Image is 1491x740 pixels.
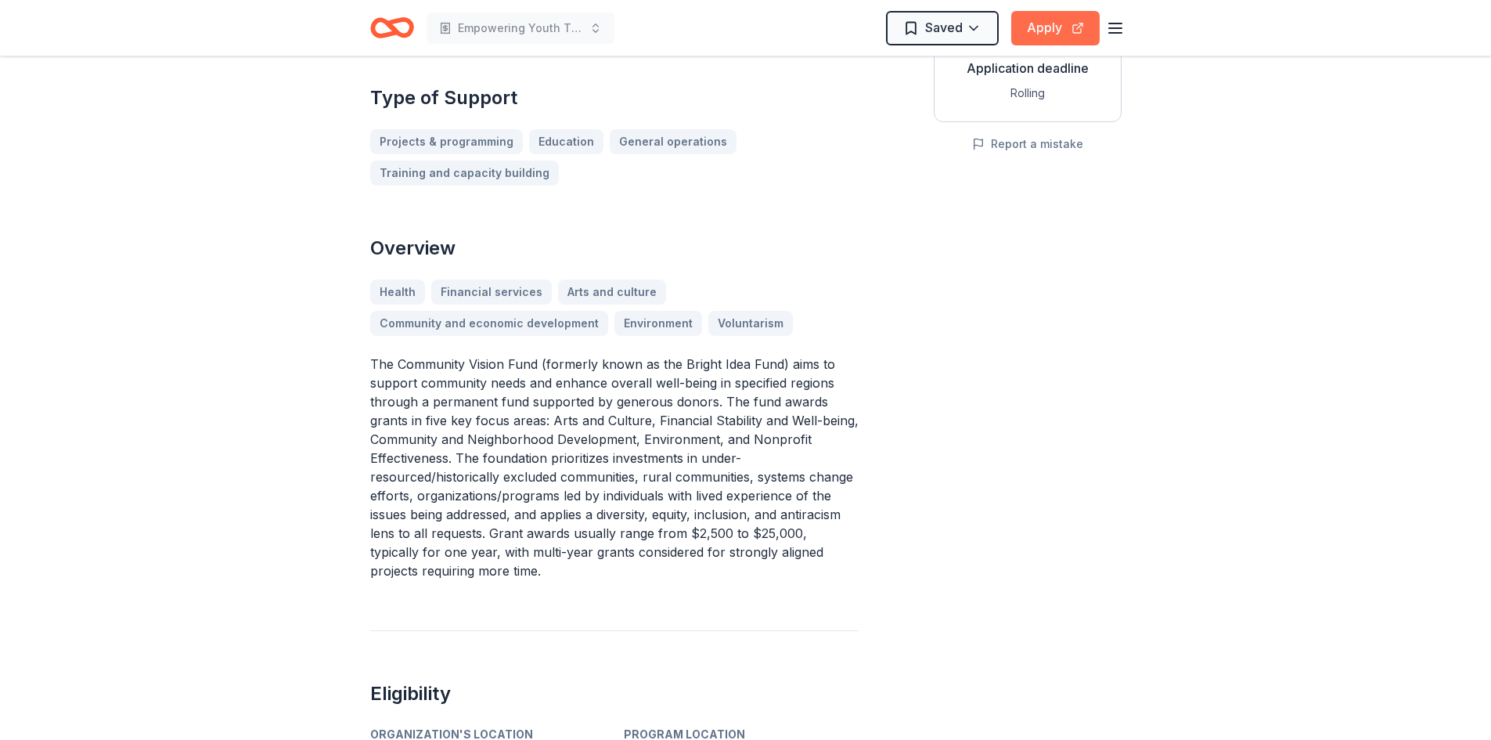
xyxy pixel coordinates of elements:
span: Empowering Youth Through Boxing Excellence and Intervention [458,19,583,38]
p: The Community Vision Fund (formerly known as the Bright Idea Fund) aims to support community need... [370,355,859,580]
button: Saved [886,11,999,45]
h2: Type of Support [370,85,859,110]
a: Training and capacity building [370,161,559,186]
button: Apply [1011,11,1100,45]
a: Projects & programming [370,129,523,154]
a: General operations [610,129,736,154]
div: Application deadline [947,59,1108,78]
button: Report a mistake [972,135,1083,153]
h2: Eligibility [370,681,859,706]
div: Rolling [947,84,1108,103]
span: Saved [925,17,963,38]
h2: Overview [370,236,859,261]
button: Empowering Youth Through Boxing Excellence and Intervention [427,13,614,44]
a: Home [370,9,414,46]
a: Education [529,129,603,154]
